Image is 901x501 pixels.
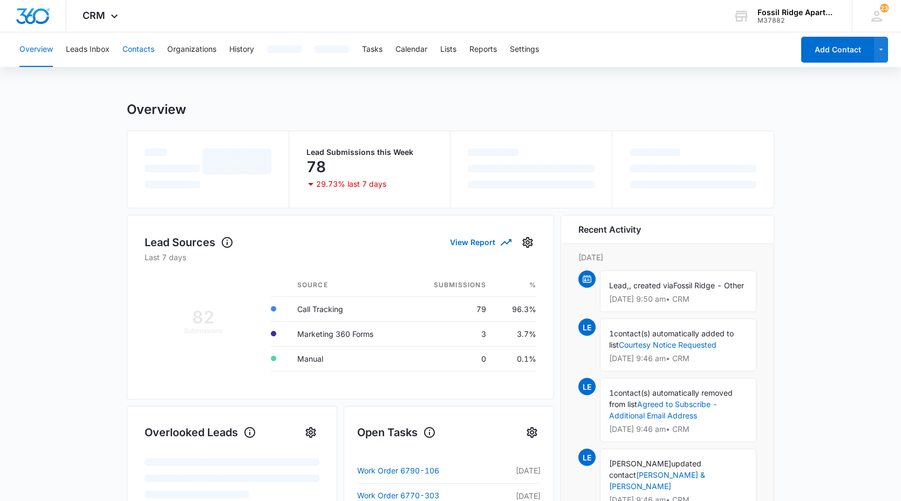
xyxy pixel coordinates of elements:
h1: Overlooked Leads [145,424,256,441]
span: LE [578,319,596,336]
button: Overview [19,32,53,67]
p: [DATE] 9:46 am • CRM [609,425,747,433]
button: Settings [510,32,539,67]
button: Reports [469,32,497,67]
a: Courtesy Notice Requested [619,340,716,349]
h1: Lead Sources [145,234,234,250]
th: Source [289,274,407,297]
p: [DATE] 9:46 am • CRM [609,355,747,362]
p: [DATE] 9:50 am • CRM [609,295,747,303]
button: View Report [450,233,510,252]
td: 79 [406,296,494,321]
p: [DATE] [508,465,541,476]
button: Leads Inbox [66,32,110,67]
span: [PERSON_NAME] [609,459,671,468]
a: Agreed to Subscribe - Additional Email Address [609,400,718,420]
button: Add Contact [801,37,874,63]
a: [PERSON_NAME] & [PERSON_NAME] [609,470,705,491]
td: 3.7% [495,321,536,346]
span: Lead, [609,281,629,290]
span: 1 [609,388,614,397]
td: Manual [289,346,407,371]
span: contact(s) automatically removed from list [609,388,733,409]
td: 3 [406,321,494,346]
div: account id [757,17,836,24]
td: 0 [406,346,494,371]
span: , created via [629,281,673,290]
td: Call Tracking [289,296,407,321]
button: Contacts [122,32,154,67]
button: Tasks [362,32,383,67]
span: 1 [609,329,614,338]
button: Settings [302,424,319,441]
td: 96.3% [495,296,536,321]
p: Last 7 days [145,252,536,263]
button: Settings [523,424,541,441]
h1: Overview [127,101,186,118]
a: Work Order 6790-106 [357,464,466,477]
span: Fossil Ridge - Other [673,281,744,290]
p: [DATE] [578,252,756,263]
h1: Open Tasks [357,424,436,441]
td: Marketing 360 Forms [289,321,407,346]
th: Submissions [406,274,494,297]
p: 78 [306,158,326,175]
button: Organizations [167,32,216,67]
td: 0.1% [495,346,536,371]
p: 29.73% last 7 days [316,180,386,188]
button: History [229,32,254,67]
span: 23 [880,4,889,12]
button: Lists [440,32,456,67]
th: % [495,274,536,297]
p: Lead Submissions this Week [306,148,433,156]
div: account name [757,8,836,17]
h6: Recent Activity [578,223,641,236]
span: contact(s) automatically added to list [609,329,734,349]
span: LE [578,378,596,395]
div: notifications count [880,4,889,12]
span: LE [578,449,596,466]
span: CRM [83,10,105,21]
button: Settings [519,234,536,251]
button: Calendar [395,32,427,67]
